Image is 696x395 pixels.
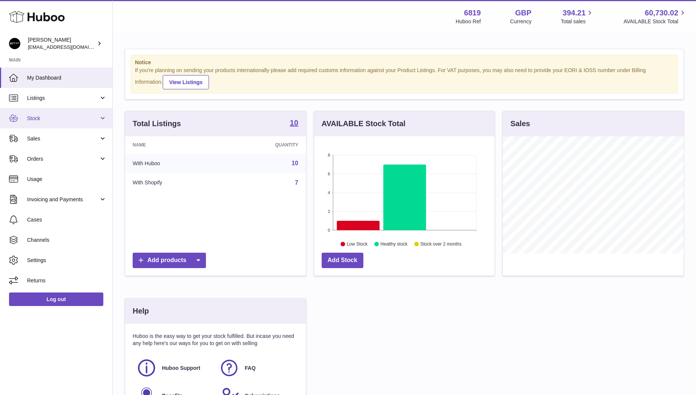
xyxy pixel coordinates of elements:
img: amar@mthk.com [9,38,20,49]
a: 10 [290,119,298,128]
strong: 6819 [464,8,481,18]
span: My Dashboard [27,74,107,81]
text: Stock over 2 months [421,241,461,247]
text: Low Stock [347,241,368,247]
strong: GBP [515,8,531,18]
th: Name [125,136,222,154]
span: Channels [27,237,107,244]
text: Healthy stock [380,241,408,247]
text: 0 [328,228,330,232]
span: Stock [27,115,99,122]
p: Huboo is the easy way to get your stock fulfilled. But incase you need any help here's our ways f... [133,333,298,347]
th: Quantity [222,136,306,154]
span: Sales [27,135,99,142]
text: 2 [328,209,330,214]
span: Settings [27,257,107,264]
span: Huboo Support [162,365,200,372]
span: Orders [27,155,99,163]
span: 60,730.02 [645,8,678,18]
span: Usage [27,176,107,183]
h3: Total Listings [133,119,181,129]
span: Invoicing and Payments [27,196,99,203]
td: With Huboo [125,154,222,173]
span: [EMAIL_ADDRESS][DOMAIN_NAME] [28,44,110,50]
a: FAQ [219,358,294,378]
h3: AVAILABLE Stock Total [322,119,405,129]
span: Cases [27,216,107,223]
span: FAQ [245,365,256,372]
div: [PERSON_NAME] [28,36,95,51]
span: Listings [27,95,99,102]
a: Huboo Support [136,358,212,378]
span: AVAILABLE Stock Total [623,18,687,25]
a: Log out [9,292,103,306]
a: View Listings [163,75,209,89]
div: If you're planning on sending your products internationally please add required customs informati... [135,67,674,89]
span: 394.21 [563,8,586,18]
span: Returns [27,277,107,284]
div: Currency [510,18,532,25]
h3: Sales [510,119,530,129]
text: 4 [328,190,330,195]
a: 394.21 Total sales [561,8,594,25]
text: 8 [328,153,330,157]
a: 7 [295,179,298,186]
span: Total sales [561,18,594,25]
td: With Shopify [125,173,222,193]
a: Add products [133,253,206,268]
a: Add Stock [322,253,363,268]
a: 10 [292,160,298,166]
strong: Notice [135,59,674,66]
strong: 10 [290,119,298,127]
h3: Help [133,306,149,316]
text: 6 [328,172,330,176]
a: 60,730.02 AVAILABLE Stock Total [623,8,687,25]
div: Huboo Ref [456,18,481,25]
